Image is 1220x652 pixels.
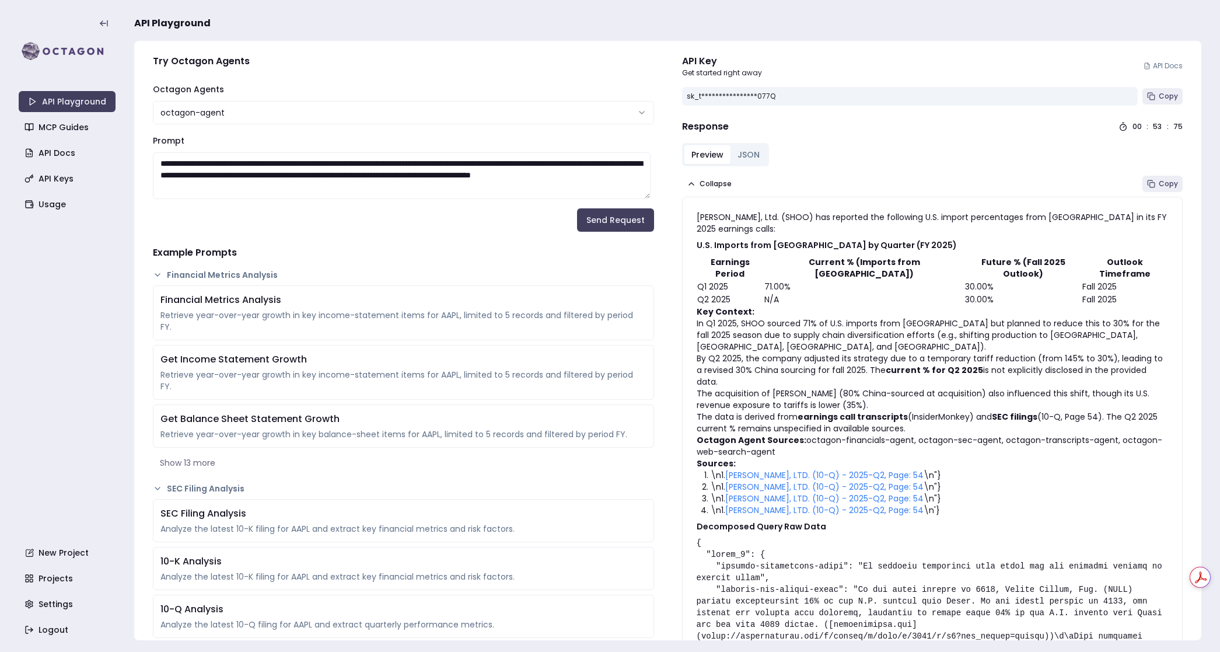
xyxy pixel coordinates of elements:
[160,507,646,521] div: SEC Filing Analysis
[682,54,762,68] div: API Key
[798,411,908,423] strong: earnings call transcripts
[1159,179,1178,189] span: Copy
[711,504,1169,516] li: \n1. \n'}
[1173,122,1183,131] div: 75
[697,318,1169,353] li: In Q1 2025, SHOO sourced 71% of U.S. imports from [GEOGRAPHIC_DATA] but planned to reduce this to...
[1082,256,1168,280] th: Outlook Timeframe
[697,239,1169,251] h3: U.S. Imports from [GEOGRAPHIC_DATA] by Quarter (FY 2025)
[682,68,762,78] p: Get started right away
[160,412,646,426] div: Get Balance Sheet Statement Growth
[20,542,117,563] a: New Project
[725,481,924,493] a: [PERSON_NAME], LTD. (10-Q) - 2025-Q2, Page: 54
[1159,92,1178,101] span: Copy
[1167,122,1169,131] div: :
[20,568,117,589] a: Projects
[153,54,654,68] h4: Try Octagon Agents
[160,619,646,630] div: Analyze the latest 10-Q filing for AAPL and extract quarterly performance metrics.
[153,246,654,260] h4: Example Prompts
[886,364,983,376] strong: current % for Q2 2025
[153,83,224,95] label: Octagon Agents
[19,40,116,63] img: logo-rect-yK7x_WSZ.svg
[160,353,646,367] div: Get Income Statement Growth
[992,411,1037,423] strong: SEC filings
[160,309,646,333] div: Retrieve year-over-year growth in key income-statement items for AAPL, limited to 5 records and f...
[1146,122,1148,131] div: :
[153,135,184,147] label: Prompt
[1142,176,1183,192] button: Copy
[711,481,1169,493] li: \n1. \n"}
[1082,293,1168,306] td: Fall 2025
[682,176,736,192] button: Collapse
[153,452,654,473] button: Show 13 more
[1144,61,1183,71] a: API Docs
[1153,122,1162,131] div: 53
[20,619,117,640] a: Logout
[20,142,117,163] a: API Docs
[964,256,1082,280] th: Future % (Fall 2025 Outlook)
[160,555,646,569] div: 10-K Analysis
[160,523,646,535] div: Analyze the latest 10-K filing for AAPL and extract key financial metrics and risk factors.
[700,179,732,189] span: Collapse
[153,269,654,281] button: Financial Metrics Analysis
[697,211,1169,235] p: [PERSON_NAME], Ltd. (SHOO) has reported the following U.S. import percentages from [GEOGRAPHIC_DA...
[20,168,117,189] a: API Keys
[764,293,964,306] td: N/A
[20,117,117,138] a: MCP Guides
[764,280,964,293] td: 71.00%
[20,194,117,215] a: Usage
[160,571,646,583] div: Analyze the latest 10-K filing for AAPL and extract key financial metrics and risk factors.
[160,293,646,307] div: Financial Metrics Analysis
[1082,280,1168,293] td: Fall 2025
[160,428,646,440] div: Retrieve year-over-year growth in key balance-sheet items for AAPL, limited to 5 records and filt...
[697,521,1169,532] h3: Decomposed Query Raw Data
[697,411,1169,434] p: The data is derived from (InsiderMonkey) and (10-Q, Page 54). The Q2 2025 current % remains unspe...
[764,256,964,280] th: Current % (Imports from [GEOGRAPHIC_DATA])
[697,306,754,318] strong: Key Context:
[697,434,806,446] strong: Octagon Agent Sources:
[1132,122,1142,131] div: 00
[697,293,764,306] td: Q2 2025
[725,469,924,481] a: [PERSON_NAME], LTD. (10-Q) - 2025-Q2, Page: 54
[160,369,646,392] div: Retrieve year-over-year growth in key income-statement items for AAPL, limited to 5 records and f...
[20,594,117,615] a: Settings
[577,208,654,232] button: Send Request
[711,493,1169,504] li: \n1. \n"}
[682,120,729,134] h4: Response
[697,434,1169,458] p: octagon-financials-agent, octagon-sec-agent, octagon-transcripts-agent, octagon-web-search-agent
[711,469,1169,481] li: \n1. \n"}
[160,602,646,616] div: 10-Q Analysis
[725,504,924,516] a: [PERSON_NAME], LTD. (10-Q) - 2025-Q2, Page: 54
[697,280,764,293] td: Q1 2025
[1142,88,1183,104] button: Copy
[134,16,211,30] span: API Playground
[19,91,116,112] a: API Playground
[684,145,730,164] button: Preview
[697,388,1169,411] li: The acquisition of [PERSON_NAME] (80% China-sourced at acquisition) also influenced this shift, t...
[964,293,1082,306] td: 30.00%
[697,256,764,280] th: Earnings Period
[964,280,1082,293] td: 30.00%
[697,458,736,469] strong: Sources:
[725,493,924,504] a: [PERSON_NAME], LTD. (10-Q) - 2025-Q2, Page: 54
[697,353,1169,388] li: By Q2 2025, the company adjusted its strategy due to a temporary tariff reduction (from 145% to 3...
[730,145,767,164] button: JSON
[153,483,654,494] button: SEC Filing Analysis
